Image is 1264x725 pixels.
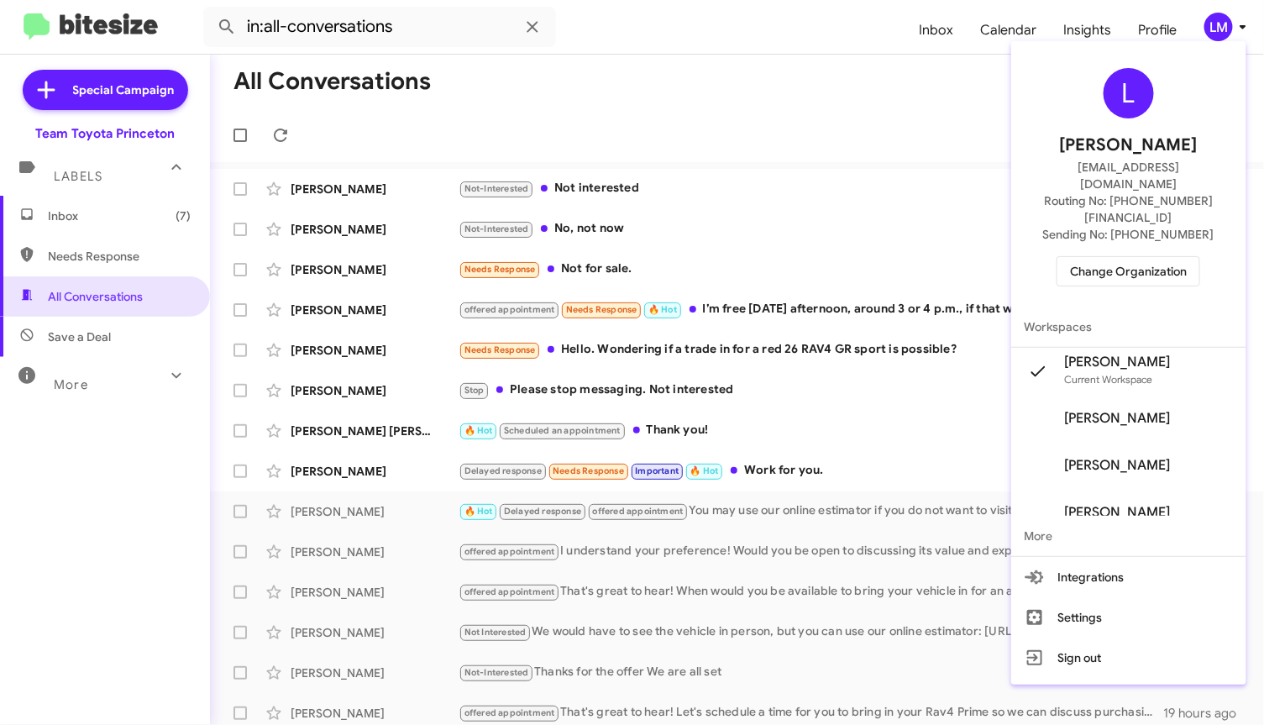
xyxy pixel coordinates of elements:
span: [EMAIL_ADDRESS][DOMAIN_NAME] [1031,159,1226,192]
span: Workspaces [1011,307,1246,347]
button: Change Organization [1057,256,1200,286]
button: Settings [1011,597,1246,638]
span: [PERSON_NAME] [1065,504,1171,521]
span: [PERSON_NAME] [1060,132,1198,159]
span: [PERSON_NAME] [1065,354,1171,370]
span: Change Organization [1070,257,1187,286]
span: More [1011,516,1246,556]
span: [PERSON_NAME] [1065,410,1171,427]
span: Sending No: [PHONE_NUMBER] [1043,226,1214,243]
div: L [1104,68,1154,118]
button: Sign out [1011,638,1246,678]
button: Integrations [1011,557,1246,597]
span: [PERSON_NAME] [1065,457,1171,474]
span: Current Workspace [1065,373,1153,386]
span: Routing No: [PHONE_NUMBER][FINANCIAL_ID] [1031,192,1226,226]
